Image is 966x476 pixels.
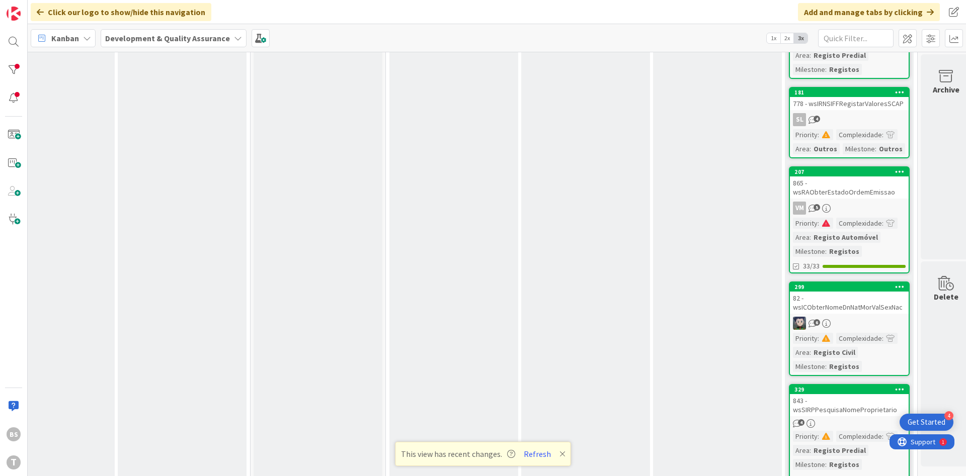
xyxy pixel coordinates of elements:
[944,411,953,420] div: 4
[7,427,21,441] div: BS
[790,292,909,314] div: 82 - wsICObterNomeDnNatMorValSexNac
[790,88,909,110] div: 181778 - wsIRNSIFFRegistarValoresSCAP
[814,319,820,326] span: 6
[790,385,909,394] div: 329
[794,33,808,43] span: 3x
[793,317,806,330] img: LS
[520,447,554,460] button: Refresh
[790,202,909,215] div: VM
[789,166,910,273] a: 207865 - wsRAObterEstadoOrdemEmissaoVMPriority:Complexidade:Area:Registo AutomóvelMilestone:Regis...
[793,143,810,154] div: Area
[793,445,810,456] div: Area
[789,281,910,376] a: 29982 - wsICObterNomeDnNatMorValSexNacLSPriority:Complexidade:Area:Registo CivilMilestone:Registos
[843,143,875,154] div: Milestone
[793,64,825,75] div: Milestone
[789,87,910,158] a: 181778 - wsIRNSIFFRegistarValoresSCAPSLPriority:Complexidade:Area:OutrosMilestone:Outros
[933,83,959,96] div: Archive
[825,361,827,372] span: :
[876,143,905,154] div: Outros
[836,218,882,229] div: Complexidade
[882,431,883,442] span: :
[790,167,909,199] div: 207865 - wsRAObterEstadoOrdemEmissao
[810,143,811,154] span: :
[810,347,811,358] span: :
[818,431,819,442] span: :
[811,347,858,358] div: Registo Civil
[7,7,21,21] img: Visit kanbanzone.com
[793,232,810,243] div: Area
[836,431,882,442] div: Complexidade
[767,33,780,43] span: 1x
[836,333,882,344] div: Complexidade
[790,394,909,416] div: 843 - wsSIRPPesquisaNomeProprietario
[810,50,811,61] span: :
[790,317,909,330] div: LS
[825,246,827,257] span: :
[793,202,806,215] div: VM
[794,386,909,393] div: 329
[793,113,806,126] div: SL
[882,333,883,344] span: :
[803,261,820,271] span: 33/33
[882,218,883,229] span: :
[790,113,909,126] div: SL
[798,419,804,426] span: 4
[934,291,958,303] div: Delete
[794,89,909,96] div: 181
[793,459,825,470] div: Milestone
[794,283,909,291] div: 299
[827,459,862,470] div: Registos
[810,445,811,456] span: :
[900,414,953,431] div: Open Get Started checklist, remaining modules: 4
[882,129,883,140] span: :
[793,347,810,358] div: Area
[818,218,819,229] span: :
[814,204,820,211] span: 5
[810,232,811,243] span: :
[7,455,21,469] div: T
[21,2,46,14] span: Support
[818,129,819,140] span: :
[793,431,818,442] div: Priority
[811,232,880,243] div: Registo Automóvel
[793,129,818,140] div: Priority
[793,333,818,344] div: Priority
[780,33,794,43] span: 2x
[836,129,882,140] div: Complexidade
[790,167,909,176] div: 207
[51,32,79,44] span: Kanban
[818,333,819,344] span: :
[790,282,909,314] div: 29982 - wsICObterNomeDnNatMorValSexNac
[790,97,909,110] div: 778 - wsIRNSIFFRegistarValoresSCAP
[793,218,818,229] div: Priority
[52,4,55,12] div: 1
[798,3,940,21] div: Add and manage tabs by clicking
[825,64,827,75] span: :
[811,143,840,154] div: Outros
[814,116,820,122] span: 4
[818,29,894,47] input: Quick Filter...
[790,385,909,416] div: 329843 - wsSIRPPesquisaNomeProprietario
[908,417,945,427] div: Get Started
[105,33,230,43] b: Development & Quality Assurance
[790,88,909,97] div: 181
[793,246,825,257] div: Milestone
[875,143,876,154] span: :
[31,3,211,21] div: Click our logo to show/hide this navigation
[825,459,827,470] span: :
[790,282,909,292] div: 299
[793,361,825,372] div: Milestone
[793,50,810,61] div: Area
[827,246,862,257] div: Registos
[811,50,868,61] div: Registo Predial
[794,168,909,175] div: 207
[790,176,909,199] div: 865 - wsRAObterEstadoOrdemEmissao
[401,448,515,460] span: This view has recent changes.
[811,445,868,456] div: Registo Predial
[827,361,862,372] div: Registos
[827,64,862,75] div: Registos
